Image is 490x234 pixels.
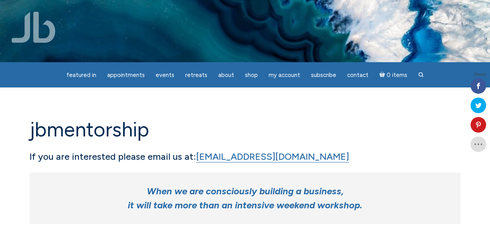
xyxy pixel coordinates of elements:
[147,185,344,197] em: When we are consciously building a business,
[311,72,336,79] span: Subscribe
[181,68,212,83] a: Retreats
[30,119,460,141] h1: JBMentorship
[347,72,368,79] span: Contact
[214,68,239,83] a: About
[30,150,460,163] h5: If you are interested please email us at:
[107,72,145,79] span: Appointments
[269,72,300,79] span: My Account
[185,72,207,79] span: Retreats
[375,67,412,83] a: Cart0 items
[218,72,234,79] span: About
[387,72,407,78] span: 0 items
[342,68,373,83] a: Contact
[240,68,262,83] a: Shop
[156,72,174,79] span: Events
[264,68,305,83] a: My Account
[379,72,387,79] i: Cart
[12,12,56,43] img: Jamie Butler. The Everyday Medium
[151,68,179,83] a: Events
[103,68,149,83] a: Appointments
[474,73,486,77] span: Shares
[196,151,349,162] a: [EMAIL_ADDRESS][DOMAIN_NAME]
[66,72,96,79] span: featured in
[245,72,258,79] span: Shop
[128,199,362,211] em: it will take more than an intensive weekend workshop.
[306,68,341,83] a: Subscribe
[62,68,101,83] a: featured in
